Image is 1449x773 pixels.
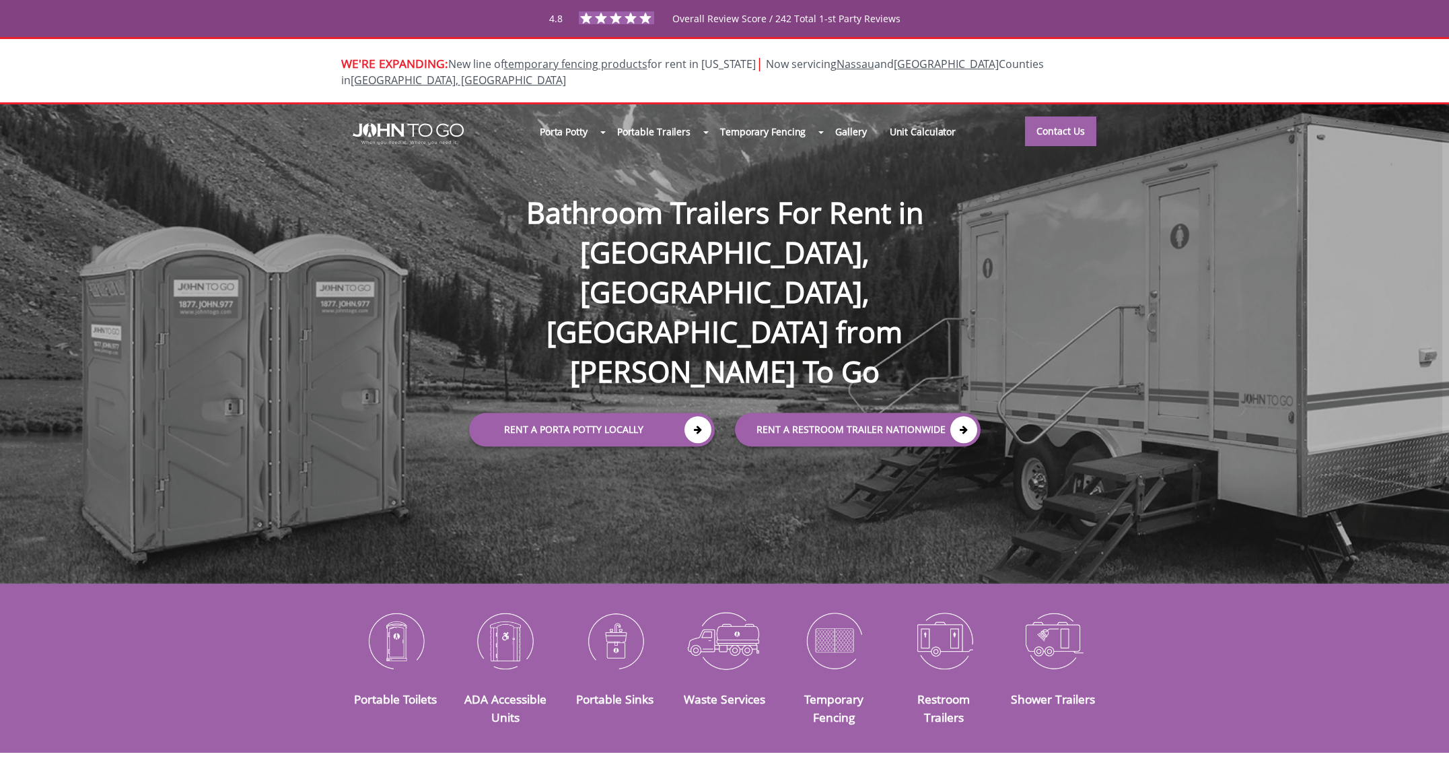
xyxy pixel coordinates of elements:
span: 4.8 [549,12,563,25]
span: WE'RE EXPANDING: [341,55,448,71]
span: New line of for rent in [US_STATE] [341,57,1044,88]
img: Waste-Services-icon_N.png [680,605,769,675]
a: Shower Trailers [1011,691,1095,707]
a: [GEOGRAPHIC_DATA], [GEOGRAPHIC_DATA] [351,73,566,88]
img: JOHN to go [353,123,464,145]
a: Nassau [837,57,874,71]
a: temporary fencing products [504,57,647,71]
a: Temporary Fencing [804,691,863,725]
a: Rent a Porta Potty Locally [469,413,715,446]
img: Portable-Sinks-icon_N.png [570,605,660,675]
img: ADA-Accessible-Units-icon_N.png [460,605,550,675]
a: Portable Sinks [576,691,653,707]
a: rent a RESTROOM TRAILER Nationwide [735,413,981,446]
a: Gallery [824,117,878,146]
span: Overall Review Score / 242 Total 1-st Party Reviews [672,12,900,52]
a: Unit Calculator [878,117,968,146]
img: Temporary-Fencing-cion_N.png [789,605,879,675]
img: Shower-Trailers-icon_N.png [1009,605,1098,675]
a: Portable Trailers [606,117,702,146]
a: Porta Potty [528,117,599,146]
a: Waste Services [684,691,765,707]
a: [GEOGRAPHIC_DATA] [894,57,999,71]
a: Contact Us [1025,116,1096,146]
img: Restroom-Trailers-icon_N.png [899,605,989,675]
h1: Bathroom Trailers For Rent in [GEOGRAPHIC_DATA], [GEOGRAPHIC_DATA], [GEOGRAPHIC_DATA] from [PERSO... [456,149,994,391]
button: Live Chat [1395,719,1449,773]
a: Portable Toilets [354,691,437,707]
img: Portable-Toilets-icon_N.png [351,605,441,675]
span: | [756,54,763,72]
a: ADA Accessible Units [464,691,546,725]
a: Temporary Fencing [709,117,817,146]
a: Restroom Trailers [917,691,970,725]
